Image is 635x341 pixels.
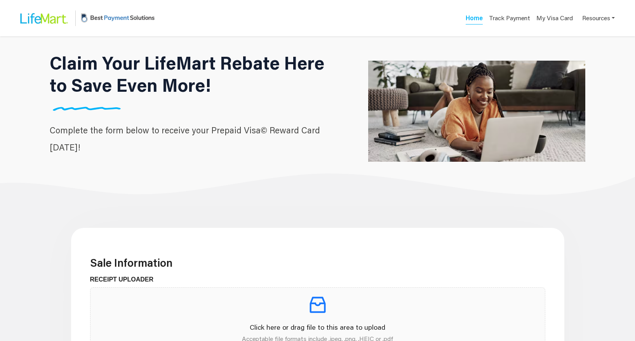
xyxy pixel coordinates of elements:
[14,6,72,31] img: LifeMart Logo
[466,14,483,24] a: Home
[368,21,585,202] img: LifeMart Hero
[97,322,539,332] p: Click here or drag file to this area to upload
[90,275,160,284] label: RECEIPT UPLOADER
[14,5,157,31] a: LifeMart LogoBPS Logo
[50,122,336,156] p: Complete the form below to receive your Prepaid Visa© Reward Card [DATE]!
[536,10,573,26] a: My Visa Card
[50,107,124,111] img: Divider
[582,10,615,26] a: Resources
[79,5,157,31] img: BPS Logo
[307,294,329,316] span: inbox
[489,14,530,25] a: Track Payment
[90,256,545,269] h3: Sale Information
[50,52,336,96] h1: Claim Your LifeMart Rebate Here to Save Even More!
